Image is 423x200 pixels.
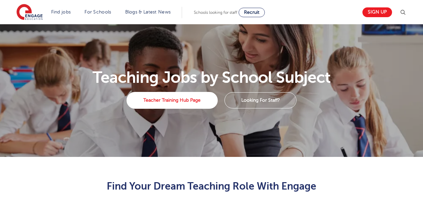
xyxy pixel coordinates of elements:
[16,4,43,21] img: Engage Education
[194,10,237,15] span: Schools looking for staff
[127,92,218,109] a: Teacher Training Hub Page
[12,69,411,86] h1: Teaching Jobs by School Subject
[51,9,71,14] a: Find jobs
[244,10,259,15] span: Recruit
[239,8,265,17] a: Recruit
[224,92,296,108] a: Looking For Staff?
[46,180,377,192] h2: Find Your Dream Teaching Role With Engage
[84,9,111,14] a: For Schools
[362,7,392,17] a: Sign up
[125,9,171,14] a: Blogs & Latest News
